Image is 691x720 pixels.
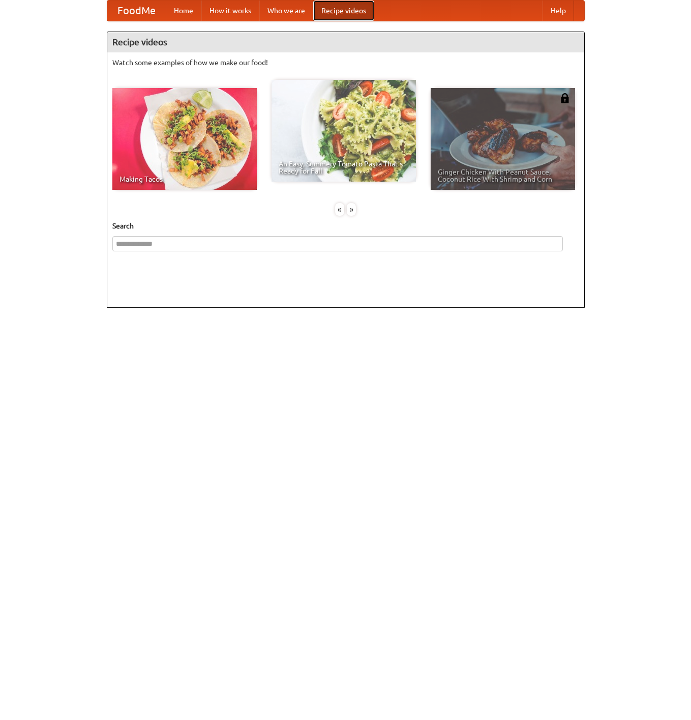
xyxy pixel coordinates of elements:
a: Making Tacos [112,88,257,190]
a: An Easy, Summery Tomato Pasta That's Ready for Fall [272,80,416,182]
div: » [347,203,356,216]
a: Who we are [259,1,313,21]
h5: Search [112,221,579,231]
span: Making Tacos [119,176,250,183]
p: Watch some examples of how we make our food! [112,57,579,68]
a: Home [166,1,201,21]
a: FoodMe [107,1,166,21]
h4: Recipe videos [107,32,584,52]
a: Help [543,1,574,21]
a: How it works [201,1,259,21]
img: 483408.png [560,93,570,103]
div: « [335,203,344,216]
a: Recipe videos [313,1,374,21]
span: An Easy, Summery Tomato Pasta That's Ready for Fall [279,160,409,175]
